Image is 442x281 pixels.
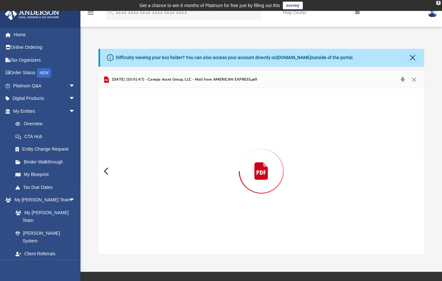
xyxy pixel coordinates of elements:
[5,105,85,118] a: My Entitiesarrow_drop_down
[87,12,95,17] a: menu
[5,54,85,66] a: Tax Organizers
[277,55,311,60] a: [DOMAIN_NAME]
[408,53,417,62] button: Close
[9,247,82,260] a: Client Referrals
[69,105,82,118] span: arrow_drop_down
[283,2,303,9] a: survey
[69,92,82,105] span: arrow_drop_down
[5,28,85,41] a: Home
[69,79,82,92] span: arrow_drop_down
[9,118,85,130] a: Overview
[436,1,440,5] div: close
[5,92,85,105] a: Digital Productsarrow_drop_down
[107,9,115,16] i: search
[9,143,85,156] a: Entity Change Request
[116,54,354,61] div: Difficulty viewing your box folder? You can also access your account directly on outside of the p...
[9,130,85,143] a: CTA Hub
[9,206,78,227] a: My [PERSON_NAME] Team
[408,75,419,84] button: Close
[9,155,85,168] a: Binder Walkthrough
[428,8,437,17] img: User Pic
[9,227,82,247] a: [PERSON_NAME] System
[5,41,85,54] a: Online Ordering
[9,181,85,194] a: Tax Due Dates
[69,194,82,207] span: arrow_drop_down
[87,9,95,17] i: menu
[37,68,51,78] div: NEW
[110,77,257,83] span: [DATE] (10:01:47) - Canopy Asset Group, LLC - Mail from AMERICAN EXPRESS.pdf
[397,75,408,84] button: Download
[3,8,61,20] img: Anderson Advisors Platinum Portal
[5,79,85,92] a: Platinum Q&Aarrow_drop_down
[5,66,85,80] a: Order StatusNEW
[98,71,424,254] div: Preview
[139,2,280,9] div: Get a chance to win 6 months of Platinum for free just by filling out this
[5,194,82,206] a: My [PERSON_NAME] Teamarrow_drop_down
[9,168,82,181] a: My Blueprint
[98,162,113,180] button: Previous File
